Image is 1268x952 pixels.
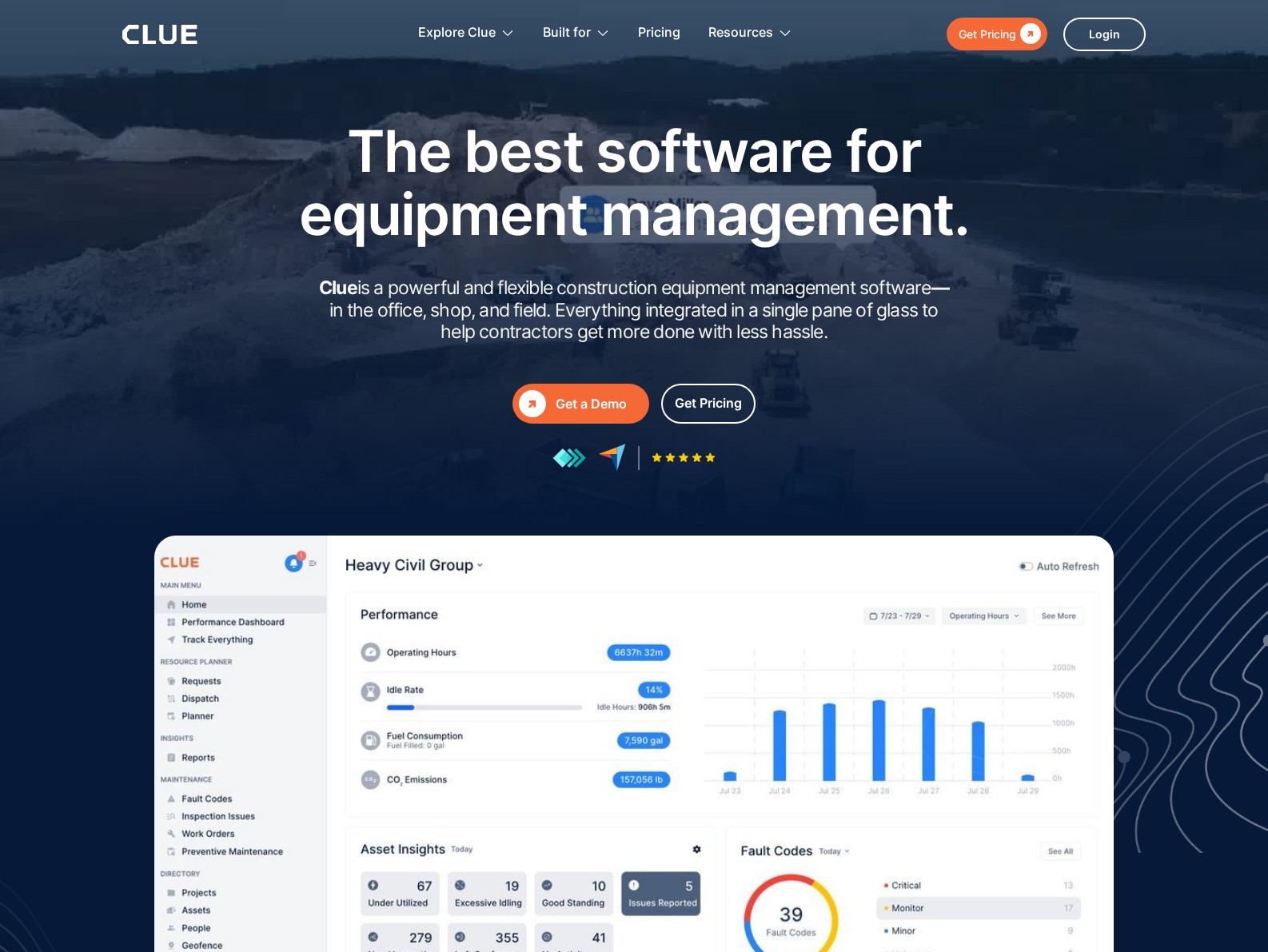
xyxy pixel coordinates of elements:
[947,18,1047,50] a: Get Pricing
[319,277,357,299] strong: Clue
[543,8,591,58] div: Built for
[708,8,792,58] div: Resources
[675,393,742,413] div: Get Pricing
[418,8,496,58] div: Explore Clue
[661,384,756,424] a: Get Pricing
[931,277,949,299] strong: —
[274,119,994,245] h1: The best software for equipment management.
[543,8,610,58] div: Built for
[519,390,546,417] div: 
[556,394,643,414] div: Get a Demo
[708,8,773,58] div: Resources
[1063,18,1146,51] a: Login
[512,384,649,424] a: Get a Demo
[638,8,680,58] a: Pricing
[1016,24,1041,44] div: 
[598,444,626,472] img: reviews at capterra
[418,8,515,58] div: Explore Clue
[552,448,586,468] img: reviews at getapp
[915,379,1268,853] img: Design for fleet management software
[959,24,1016,44] div: Get Pricing
[314,277,954,344] h2: is a powerful and flexible construction equipment management software in the office, shop, and fi...
[652,452,716,463] img: Five-star rating icon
